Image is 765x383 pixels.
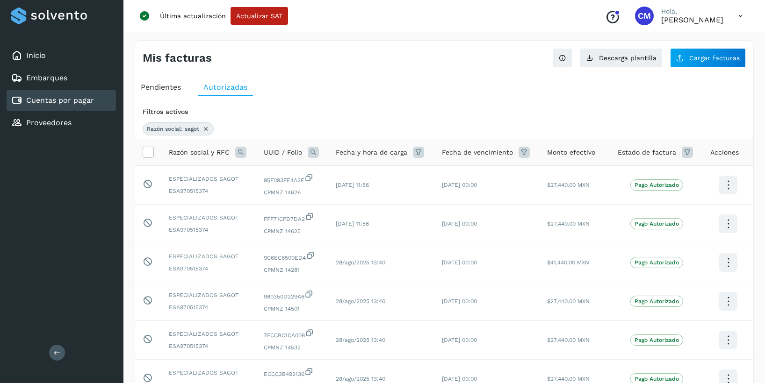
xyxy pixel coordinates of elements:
[442,259,477,266] span: [DATE] 00:00
[143,122,214,135] div: Razón social: sagot
[26,51,46,60] a: Inicio
[7,113,116,133] div: Proveedores
[264,188,321,197] span: CPMNZ 14626
[7,68,116,88] div: Embarques
[635,220,679,227] p: Pago Autorizado
[169,303,249,312] span: ESA970515374
[169,175,249,183] span: ESPECIALIZADOS SAGOT
[635,298,679,305] p: Pago Autorizado
[336,298,385,305] span: 28/ago/2025 13:40
[26,96,94,105] a: Cuentas por pagar
[26,73,67,82] a: Embarques
[7,45,116,66] div: Inicio
[442,376,477,382] span: [DATE] 00:00
[169,342,249,350] span: ESA970515374
[7,90,116,111] div: Cuentas por pagar
[442,148,513,157] span: Fecha de vencimiento
[689,55,740,61] span: Cargar facturas
[169,187,249,195] span: ESA970515374
[141,83,181,92] span: Pendientes
[336,259,385,266] span: 28/ago/2025 13:40
[203,83,247,92] span: Autorizadas
[169,213,249,222] span: ESPECIALIZADOS SAGOT
[169,291,249,299] span: ESPECIALIZADOS SAGOT
[26,118,72,127] a: Proveedores
[264,251,321,262] span: 9C6EC6500ED4
[143,51,212,65] h4: Mis facturas
[264,305,321,313] span: CPMNZ 14501
[547,376,590,382] span: $27,440.00 MXN
[547,182,590,188] span: $27,440.00 MXN
[336,148,407,157] span: Fecha y hora de carga
[231,7,288,25] button: Actualizar SAT
[264,173,321,184] span: 95F093FE4A2E
[547,259,589,266] span: $41,440.00 MXN
[635,337,679,343] p: Pago Autorizado
[635,259,679,266] p: Pago Autorizado
[143,107,746,117] div: Filtros activos
[547,148,595,157] span: Monto efectivo
[264,328,321,340] span: 7FCCBC1CA008
[635,182,679,188] p: Pago Autorizado
[336,182,369,188] span: [DATE] 11:56
[336,337,385,343] span: 28/ago/2025 13:40
[442,298,477,305] span: [DATE] 00:00
[264,266,321,274] span: CPMNZ 14281
[264,290,321,301] span: 980350D229A6
[169,369,249,377] span: ESPECIALIZADOS SAGOT
[236,13,282,19] span: Actualizar SAT
[169,148,230,157] span: Razón social y RFC
[264,148,302,157] span: UUID / Folio
[442,220,477,227] span: [DATE] 00:00
[635,376,679,382] p: Pago Autorizado
[336,220,369,227] span: [DATE] 11:56
[169,330,249,338] span: ESPECIALIZADOS SAGOT
[442,182,477,188] span: [DATE] 00:00
[442,337,477,343] span: [DATE] 00:00
[147,125,199,133] span: Razón social: sagot
[599,55,657,61] span: Descarga plantilla
[547,220,590,227] span: $27,440.00 MXN
[264,212,321,223] span: FFF71CFD7DA2
[580,48,663,68] button: Descarga plantilla
[661,7,723,15] p: Hola,
[169,264,249,273] span: ESA970515374
[160,12,226,20] p: Última actualización
[264,343,321,352] span: CPMNZ 14532
[547,337,590,343] span: $27,440.00 MXN
[336,376,385,382] span: 28/ago/2025 13:40
[618,148,676,157] span: Estado de factura
[661,15,723,24] p: Cynthia Mendoza
[710,148,739,157] span: Acciones
[547,298,590,305] span: $27,440.00 MXN
[264,227,321,235] span: CPMNZ 14625
[264,367,321,378] span: ECCC3B492136
[169,252,249,261] span: ESPECIALIZADOS SAGOT
[169,226,249,234] span: ESA970515374
[670,48,746,68] button: Cargar facturas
